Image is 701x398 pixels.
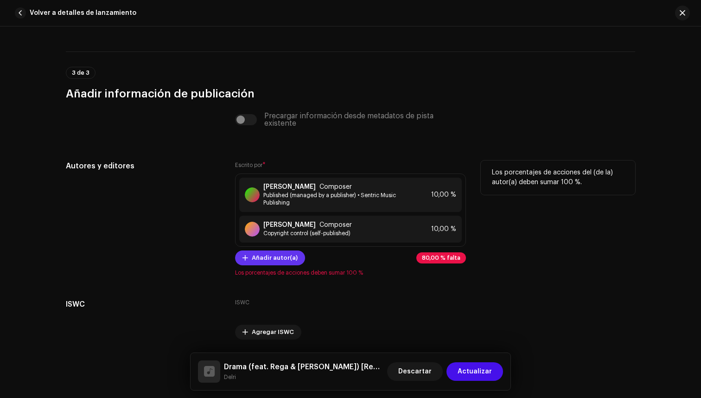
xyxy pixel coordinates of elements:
span: Copyright control (self-published) [263,230,352,237]
button: Agregar ISWC [235,325,301,340]
h5: Drama (feat. Rega & Aleo) [Remix] [224,361,383,372]
small: Drama (feat. Rega & Aleo) [Remix] [224,372,383,382]
strong: [PERSON_NAME] [263,221,316,229]
h5: ISWC [66,299,220,310]
button: Actualizar [446,362,503,381]
span: Añadir autor(a) [252,249,298,267]
button: Añadir autor(a) [235,250,305,265]
span: Los porcentajes de acciones deben sumar 100 % [235,269,466,276]
strong: [PERSON_NAME] [263,183,316,191]
label: ISWC [235,299,249,306]
span: 10,00 % [431,225,456,233]
span: 10,00 % [431,191,456,199]
p: Los porcentajes de acciones del (de la) autor(a) deben sumar 100 %. [492,168,624,187]
span: Composer [319,183,352,191]
small: Escrito por [235,162,262,168]
span: Composer [319,221,352,229]
span: Descartar [398,362,432,381]
span: Actualizar [458,362,492,381]
span: Published (managed by a publisher) • Sentric Music Publishing [263,192,411,206]
h5: Autores y editores [66,160,220,172]
span: Agregar ISWC [252,323,294,341]
span: 80,00 % falta [422,255,460,261]
button: Descartar [387,362,443,381]
h3: Añadir información de publicación [66,86,635,101]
